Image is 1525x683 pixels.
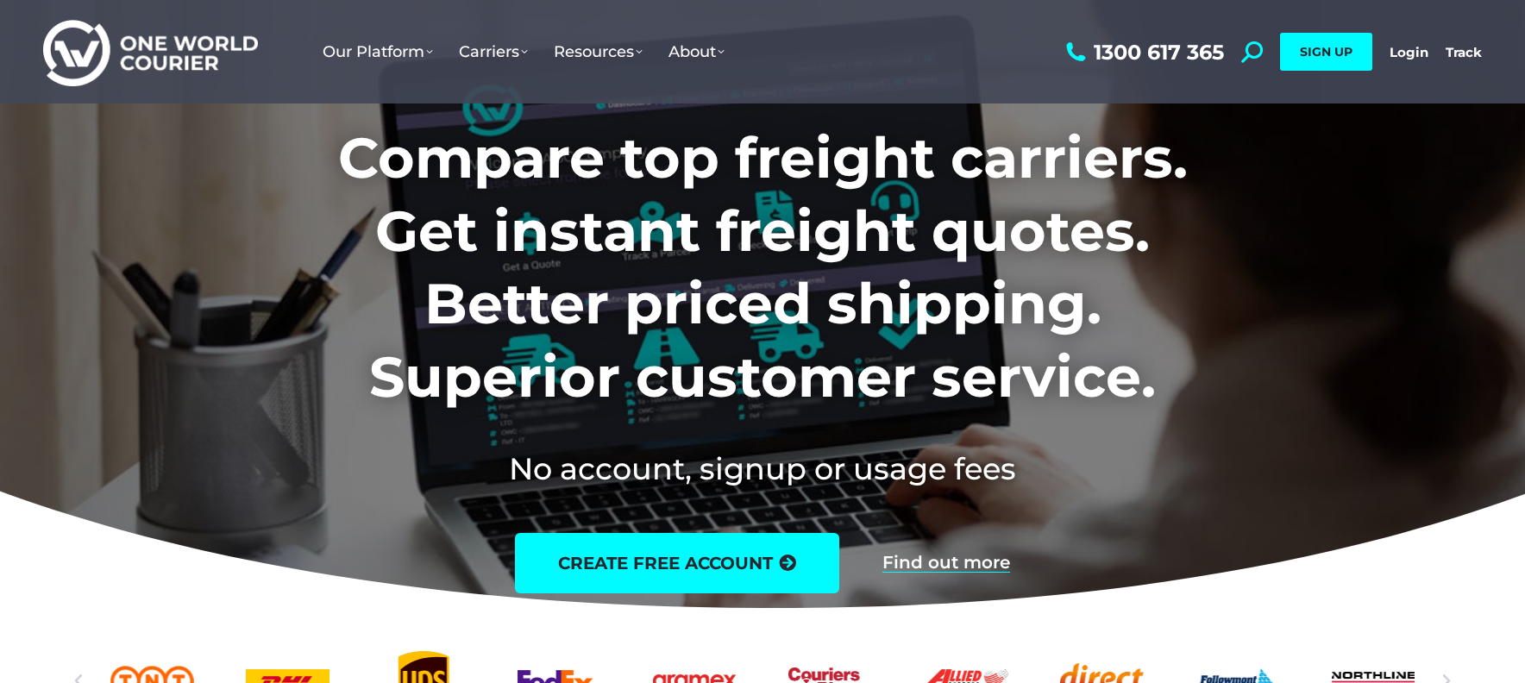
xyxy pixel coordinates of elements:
a: SIGN UP [1280,33,1372,71]
a: Login [1390,44,1428,60]
h2: No account, signup or usage fees [224,448,1302,490]
a: Resources [541,25,656,78]
a: Our Platform [310,25,446,78]
a: 1300 617 365 [1062,41,1224,63]
img: One World Courier [43,17,258,87]
span: Resources [554,42,643,61]
a: create free account [515,533,839,593]
span: Our Platform [323,42,433,61]
span: About [668,42,725,61]
h1: Compare top freight carriers. Get instant freight quotes. Better priced shipping. Superior custom... [224,122,1302,413]
a: Track [1446,44,1482,60]
span: Carriers [459,42,528,61]
a: Find out more [882,554,1010,573]
a: About [656,25,737,78]
a: Carriers [446,25,541,78]
span: SIGN UP [1300,44,1352,60]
